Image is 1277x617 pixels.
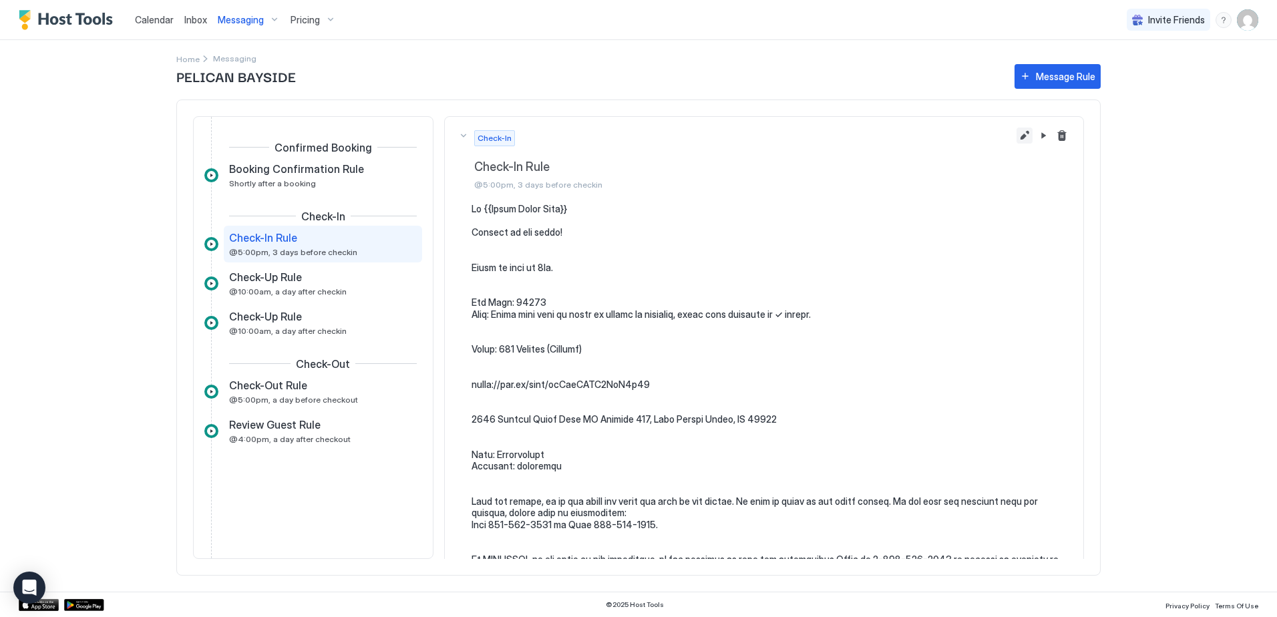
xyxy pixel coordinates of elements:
[13,572,45,604] div: Open Intercom Messenger
[1054,128,1070,144] button: Delete message rule
[478,132,512,144] span: Check-In
[176,66,1001,86] span: PELICAN BAYSIDE
[474,160,1070,175] span: Check-In Rule
[229,270,302,284] span: Check-Up Rule
[229,162,364,176] span: Booking Confirmation Rule
[229,418,321,431] span: Review Guest Rule
[606,600,664,609] span: © 2025 Host Tools
[1165,602,1210,610] span: Privacy Policy
[229,434,351,444] span: @4:00pm, a day after checkout
[1215,602,1258,610] span: Terms Of Use
[1035,128,1051,144] button: Pause Message Rule
[229,379,307,392] span: Check-Out Rule
[135,14,174,25] span: Calendar
[291,14,320,26] span: Pricing
[1148,14,1205,26] span: Invite Friends
[229,326,347,336] span: @10:00am, a day after checkin
[1216,12,1232,28] div: menu
[296,357,350,371] span: Check-Out
[213,53,256,63] span: Breadcrumb
[229,231,297,244] span: Check-In Rule
[176,51,200,65] div: Breadcrumb
[275,141,372,154] span: Confirmed Booking
[19,10,119,30] a: Host Tools Logo
[301,210,345,223] span: Check-In
[1036,69,1095,83] div: Message Rule
[445,117,1083,204] button: Check-InCheck-In Rule@5:00pm, 3 days before checkin
[229,395,358,405] span: @5:00pm, a day before checkout
[184,13,207,27] a: Inbox
[229,310,302,323] span: Check-Up Rule
[229,247,357,257] span: @5:00pm, 3 days before checkin
[1165,598,1210,612] a: Privacy Policy
[474,180,1070,190] span: @5:00pm, 3 days before checkin
[1015,64,1101,89] button: Message Rule
[229,286,347,296] span: @10:00am, a day after checkin
[218,14,264,26] span: Messaging
[64,599,104,611] a: Google Play Store
[19,599,59,611] a: App Store
[1215,598,1258,612] a: Terms Of Use
[184,14,207,25] span: Inbox
[1017,128,1033,144] button: Edit message rule
[1237,9,1258,31] div: User profile
[229,178,316,188] span: Shortly after a booking
[176,54,200,64] span: Home
[176,51,200,65] a: Home
[135,13,174,27] a: Calendar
